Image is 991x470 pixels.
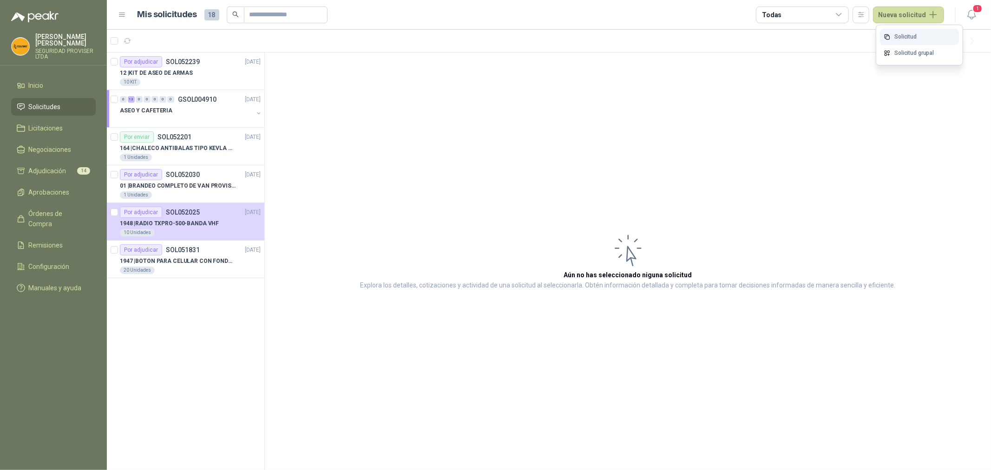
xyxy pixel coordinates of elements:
div: 0 [136,96,143,103]
div: 1 Unidades [120,191,152,199]
p: SOL052025 [166,209,200,215]
span: Licitaciones [29,123,63,133]
a: 0 13 0 0 0 0 0 GSOL004910[DATE] ASEO Y CAFETERIA [120,94,263,124]
span: Manuales y ayuda [29,283,82,293]
div: 13 [128,96,135,103]
span: Inicio [29,80,44,91]
a: Solicitud [880,29,959,45]
a: Manuales y ayuda [11,279,96,297]
p: 164 | CHALECO ANTIBALAS TIPO KEVLA T/ M [120,144,236,153]
span: Adjudicación [29,166,66,176]
p: SEGURIDAD PROVISER LTDA [35,48,96,59]
p: 01 | BRANDEO COMPLETO DE VAN PROVISER [120,182,236,190]
span: search [232,11,239,18]
div: 0 [144,96,151,103]
a: Por adjudicarSOL052239[DATE] 12 |KIT DE ASEO DE ARMAS10 KIT [107,52,264,90]
span: 1 [972,4,983,13]
button: Nueva solicitud [873,7,944,23]
span: Aprobaciones [29,187,70,197]
a: Licitaciones [11,119,96,137]
div: 0 [167,96,174,103]
p: SOL051831 [166,247,200,253]
img: Logo peakr [11,11,59,22]
div: Todas [762,10,781,20]
span: Remisiones [29,240,63,250]
p: 1948 | RADIO TXPRO-500-BANDA VHF [120,219,219,228]
a: Negociaciones [11,141,96,158]
span: Negociaciones [29,144,72,155]
div: Por adjudicar [120,169,162,180]
a: Aprobaciones [11,183,96,201]
p: SOL052239 [166,59,200,65]
div: Por adjudicar [120,244,162,255]
div: Por adjudicar [120,56,162,67]
a: Configuración [11,258,96,275]
p: [DATE] [245,246,261,255]
p: [DATE] [245,170,261,179]
p: Explora los detalles, cotizaciones y actividad de una solicitud al seleccionarla. Obtén informaci... [361,280,896,291]
a: Inicio [11,77,96,94]
a: Por enviarSOL052201[DATE] 164 |CHALECO ANTIBALAS TIPO KEVLA T/ M1 Unidades [107,128,264,165]
a: Por adjudicarSOL052025[DATE] 1948 |RADIO TXPRO-500-BANDA VHF10 Unidades [107,203,264,241]
p: SOL052201 [158,134,191,140]
a: Solicitud grupal [880,45,959,61]
div: 0 [120,96,127,103]
div: 10 Unidades [120,229,155,236]
div: 10 KIT [120,78,140,86]
p: [DATE] [245,133,261,142]
p: 12 | KIT DE ASEO DE ARMAS [120,69,193,78]
div: 1 Unidades [120,154,152,161]
p: 1947 | BOTON PARA CELULAR CON FONDO AMARILLO [120,257,236,266]
img: Company Logo [12,38,29,55]
p: SOL052030 [166,171,200,178]
p: [DATE] [245,208,261,217]
div: 0 [151,96,158,103]
span: 18 [204,9,219,20]
div: 0 [159,96,166,103]
h3: Aún no has seleccionado niguna solicitud [564,270,692,280]
a: Solicitudes [11,98,96,116]
a: Órdenes de Compra [11,205,96,233]
div: 20 Unidades [120,267,155,274]
p: GSOL004910 [178,96,217,103]
a: Remisiones [11,236,96,254]
button: 1 [963,7,980,23]
p: [PERSON_NAME] [PERSON_NAME] [35,33,96,46]
a: Por adjudicarSOL051831[DATE] 1947 |BOTON PARA CELULAR CON FONDO AMARILLO20 Unidades [107,241,264,278]
span: Solicitudes [29,102,61,112]
div: Por adjudicar [120,207,162,218]
p: [DATE] [245,95,261,104]
h1: Mis solicitudes [138,8,197,21]
a: Por adjudicarSOL052030[DATE] 01 |BRANDEO COMPLETO DE VAN PROVISER1 Unidades [107,165,264,203]
p: [DATE] [245,58,261,66]
p: ASEO Y CAFETERIA [120,106,172,115]
span: Configuración [29,261,70,272]
a: Adjudicación14 [11,162,96,180]
div: Por enviar [120,131,154,143]
span: 14 [77,167,90,175]
span: Órdenes de Compra [29,209,87,229]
